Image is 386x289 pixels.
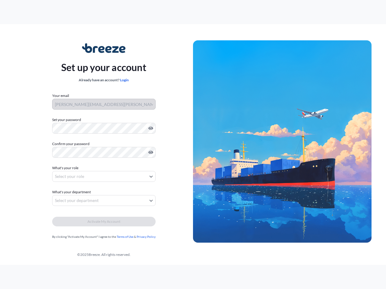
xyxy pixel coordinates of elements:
[52,195,156,206] button: Select your department
[52,171,156,182] button: Select your role
[52,117,156,123] label: Set your password
[14,252,193,258] div: © 2025 Breeze. All rights reserved.
[52,189,91,195] span: What's your department
[120,78,129,82] a: Login
[52,234,156,240] div: By clicking "Activate My Account" I agree to the &
[55,173,84,179] span: Select your role
[82,43,126,53] img: Breeze
[52,99,156,110] input: Your email address
[52,165,78,171] span: What's your role
[148,150,153,155] button: Show password
[87,219,120,225] span: Activate My Account
[193,40,372,243] img: Ship illustration
[117,235,133,238] a: Terms of Use
[61,60,146,75] p: Set up your account
[52,141,156,147] label: Confirm your password
[148,126,153,131] button: Show password
[61,77,146,83] div: Already have an account?
[52,93,69,99] label: Your email
[55,197,99,204] span: Select your department
[137,235,156,238] a: Privacy Policy
[52,217,156,226] button: Activate My Account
